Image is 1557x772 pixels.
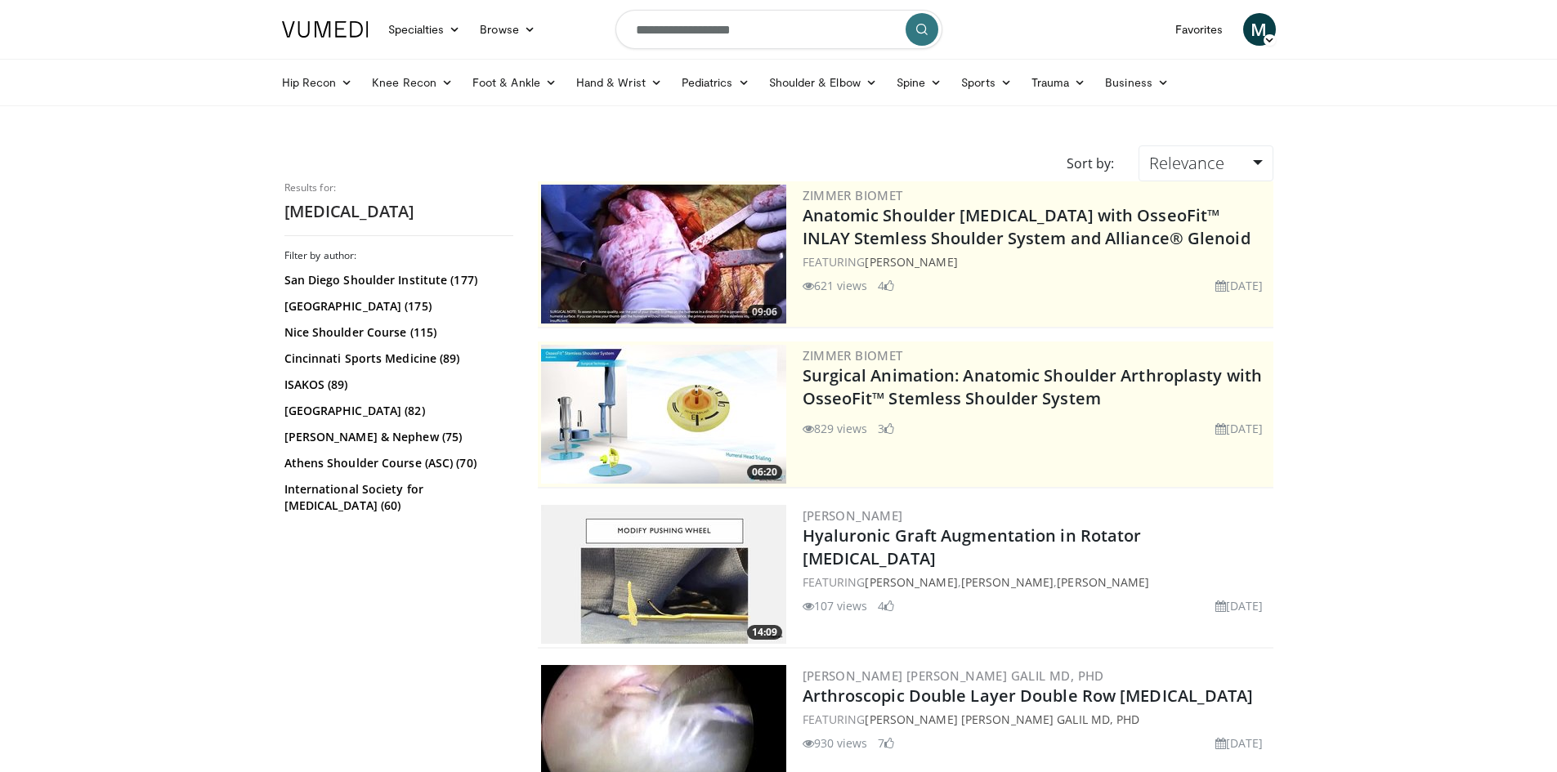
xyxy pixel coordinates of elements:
a: Zimmer Biomet [803,187,903,203]
img: 59d0d6d9-feca-4357-b9cd-4bad2cd35cb6.300x170_q85_crop-smart_upscale.jpg [541,185,786,324]
span: Relevance [1149,152,1224,174]
a: [PERSON_NAME] [803,507,903,524]
a: International Society for [MEDICAL_DATA] (60) [284,481,509,514]
img: VuMedi Logo [282,21,369,38]
a: Anatomic Shoulder [MEDICAL_DATA] with OsseoFit™ INLAY Stemless Shoulder System and Alliance® Glenoid [803,204,1251,249]
div: FEATURING , , [803,573,1270,591]
a: [PERSON_NAME] [961,574,1054,590]
li: 7 [878,734,894,752]
li: [DATE] [1215,277,1264,294]
span: 14:09 [747,625,782,640]
a: Foot & Ankle [463,66,566,99]
img: 84e7f812-2061-4fff-86f6-cdff29f66ef4.300x170_q85_crop-smart_upscale.jpg [541,345,786,484]
a: Specialties [378,13,471,46]
li: [DATE] [1215,734,1264,752]
li: [DATE] [1215,420,1264,437]
p: Results for: [284,181,513,194]
li: [DATE] [1215,597,1264,614]
li: 621 views [803,277,868,294]
a: [PERSON_NAME] [PERSON_NAME] Galil MD, PhD [865,712,1139,727]
li: 107 views [803,597,868,614]
a: M [1243,13,1276,46]
a: [PERSON_NAME] [865,254,957,270]
span: 09:06 [747,305,782,319]
a: Spine [887,66,951,99]
a: [PERSON_NAME] & Nephew (75) [284,429,509,445]
h3: Filter by author: [284,249,513,262]
a: San Diego Shoulder Institute (177) [284,272,509,288]
a: Surgical Animation: Anatomic Shoulder Arthroplasty with OsseoFit™ Stemless Shoulder System [803,364,1263,409]
span: 06:20 [747,465,782,480]
a: Athens Shoulder Course (ASC) (70) [284,455,509,471]
a: 09:06 [541,185,786,324]
a: Arthroscopic Double Layer Double Row [MEDICAL_DATA] [803,685,1254,707]
a: 06:20 [541,345,786,484]
a: [GEOGRAPHIC_DATA] (175) [284,298,509,315]
li: 4 [878,277,894,294]
div: FEATURING [803,253,1270,270]
a: Business [1095,66,1179,99]
img: 4ea01b77-b68e-4a04-941e-90b6eaf5b9bb.300x170_q85_crop-smart_upscale.jpg [541,505,786,644]
a: Trauma [1022,66,1096,99]
a: Sports [951,66,1022,99]
h2: [MEDICAL_DATA] [284,201,513,222]
a: Hand & Wrist [566,66,672,99]
a: Pediatrics [672,66,759,99]
div: Sort by: [1054,145,1126,181]
a: Shoulder & Elbow [759,66,887,99]
a: ISAKOS (89) [284,377,509,393]
a: [PERSON_NAME] [865,574,957,590]
a: Hip Recon [272,66,363,99]
a: Favorites [1166,13,1233,46]
a: Hyaluronic Graft Augmentation in Rotator [MEDICAL_DATA] [803,524,1142,569]
a: Cincinnati Sports Medicine (89) [284,350,509,367]
input: Search topics, interventions [615,10,942,49]
a: [GEOGRAPHIC_DATA] (82) [284,403,509,419]
li: 829 views [803,420,868,437]
a: Browse [470,13,545,46]
li: 3 [878,420,894,437]
a: Nice Shoulder Course (115) [284,324,509,341]
a: [PERSON_NAME] [PERSON_NAME] Galil MD, PhD [803,667,1104,684]
a: 14:09 [541,505,786,644]
div: FEATURING [803,711,1270,728]
a: Zimmer Biomet [803,347,903,364]
li: 4 [878,597,894,614]
a: Relevance [1139,145,1273,181]
a: [PERSON_NAME] [1057,574,1149,590]
li: 930 views [803,734,868,752]
a: Knee Recon [362,66,463,99]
